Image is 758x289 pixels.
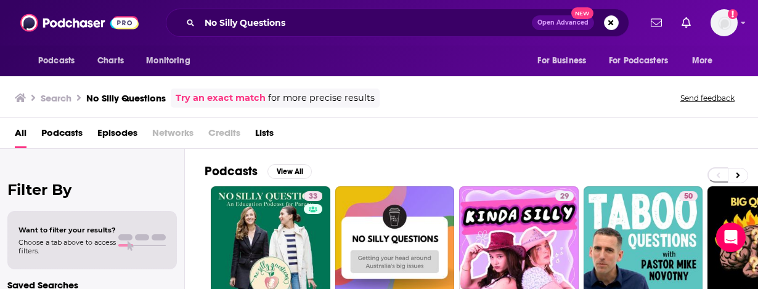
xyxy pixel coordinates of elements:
[304,191,322,201] a: 33
[601,49,686,73] button: open menu
[267,164,312,179] button: View All
[716,223,746,252] div: Open Intercom Messenger
[205,164,258,179] h2: Podcasts
[152,123,194,148] span: Networks
[683,49,728,73] button: open menu
[30,49,91,73] button: open menu
[7,181,177,199] h2: Filter By
[537,52,586,69] span: For Business
[176,91,266,105] a: Try an exact match
[137,49,206,73] button: open menu
[268,91,375,105] span: for more precise results
[208,123,240,148] span: Credits
[677,93,738,103] button: Send feedback
[309,191,317,203] span: 33
[205,164,312,179] a: PodcastsView All
[15,123,26,148] a: All
[97,52,124,69] span: Charts
[38,52,75,69] span: Podcasts
[255,123,274,148] a: Lists
[200,13,532,33] input: Search podcasts, credits, & more...
[86,92,166,104] h3: No Silly Questions
[609,52,668,69] span: For Podcasters
[711,9,738,36] button: Show profile menu
[679,191,698,201] a: 50
[728,9,738,19] svg: Add a profile image
[166,9,629,37] div: Search podcasts, credits, & more...
[711,9,738,36] img: User Profile
[646,12,667,33] a: Show notifications dropdown
[571,7,593,19] span: New
[532,15,594,30] button: Open AdvancedNew
[555,191,574,201] a: 29
[560,191,569,203] span: 29
[41,92,71,104] h3: Search
[89,49,131,73] a: Charts
[692,52,713,69] span: More
[711,9,738,36] span: Logged in as CaveHenricks
[41,123,83,148] a: Podcasts
[677,12,696,33] a: Show notifications dropdown
[537,20,589,26] span: Open Advanced
[18,226,116,234] span: Want to filter your results?
[684,191,693,203] span: 50
[146,52,190,69] span: Monitoring
[20,11,139,34] img: Podchaser - Follow, Share and Rate Podcasts
[97,123,137,148] a: Episodes
[529,49,601,73] button: open menu
[18,238,116,255] span: Choose a tab above to access filters.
